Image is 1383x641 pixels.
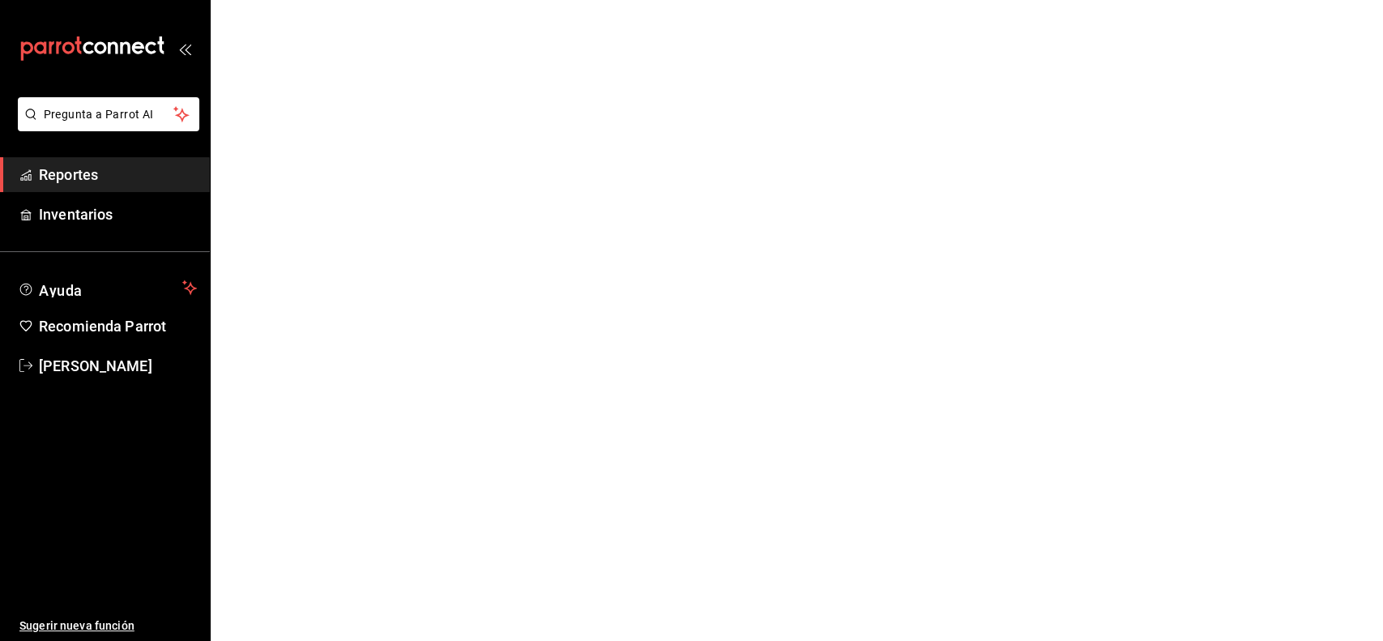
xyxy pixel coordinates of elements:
button: Pregunta a Parrot AI [18,97,199,131]
button: open_drawer_menu [178,42,191,55]
a: Pregunta a Parrot AI [11,118,199,135]
span: Recomienda Parrot [39,315,197,337]
span: Sugerir nueva función [19,617,197,635]
span: [PERSON_NAME] [39,355,197,377]
span: Inventarios [39,203,197,225]
span: Reportes [39,164,197,186]
span: Ayuda [39,278,176,297]
span: Pregunta a Parrot AI [44,106,174,123]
